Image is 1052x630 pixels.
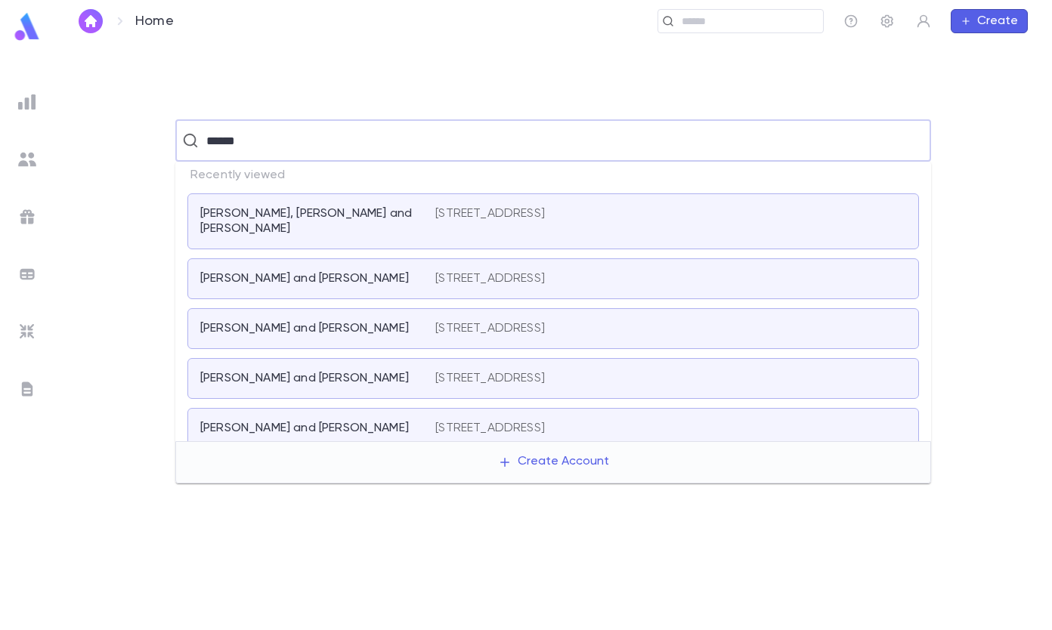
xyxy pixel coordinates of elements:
p: [STREET_ADDRESS] [435,371,545,386]
p: [PERSON_NAME] and [PERSON_NAME] [200,271,409,286]
img: logo [12,12,42,42]
img: students_grey.60c7aba0da46da39d6d829b817ac14fc.svg [18,150,36,168]
p: [PERSON_NAME] and [PERSON_NAME] [200,371,409,386]
p: Home [135,13,174,29]
button: Create [951,9,1028,33]
p: Recently viewed [175,162,931,189]
img: campaigns_grey.99e729a5f7ee94e3726e6486bddda8f1.svg [18,208,36,226]
img: home_white.a664292cf8c1dea59945f0da9f25487c.svg [82,15,100,27]
img: letters_grey.7941b92b52307dd3b8a917253454ce1c.svg [18,380,36,398]
img: reports_grey.c525e4749d1bce6a11f5fe2a8de1b229.svg [18,93,36,111]
p: [STREET_ADDRESS] [435,321,545,336]
p: [STREET_ADDRESS] [435,421,545,436]
p: [STREET_ADDRESS] [435,206,545,221]
img: batches_grey.339ca447c9d9533ef1741baa751efc33.svg [18,265,36,283]
button: Create Account [486,448,621,477]
p: [PERSON_NAME] and [PERSON_NAME] [200,421,409,436]
p: [STREET_ADDRESS] [435,271,545,286]
p: [PERSON_NAME], [PERSON_NAME] and [PERSON_NAME] [200,206,417,236]
p: [PERSON_NAME] and [PERSON_NAME] [200,321,409,336]
img: imports_grey.530a8a0e642e233f2baf0ef88e8c9fcb.svg [18,323,36,341]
